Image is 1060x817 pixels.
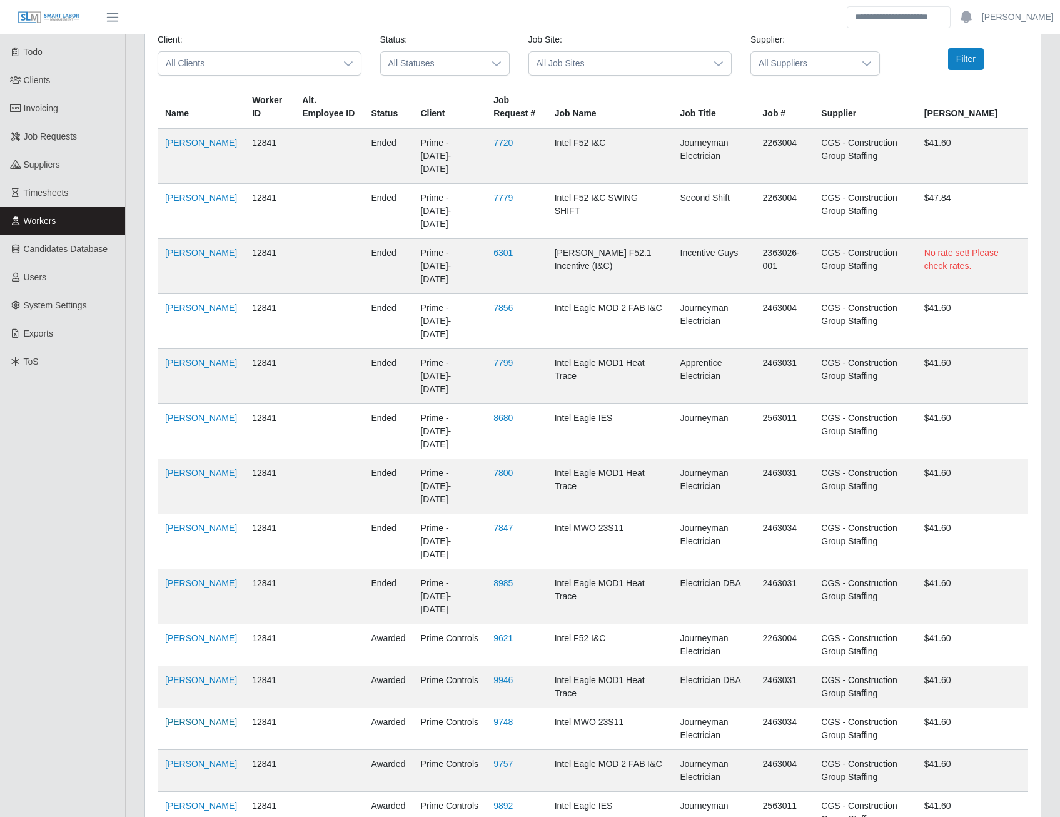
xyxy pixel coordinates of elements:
[24,244,108,254] span: Candidates Database
[755,708,814,750] td: 2463034
[917,514,1028,569] td: $41.60
[673,514,755,569] td: Journeyman Electrician
[493,633,513,643] a: 9621
[158,52,336,75] span: All Clients
[245,239,295,294] td: 12841
[24,216,56,226] span: Workers
[165,248,237,258] a: [PERSON_NAME]
[755,184,814,239] td: 2263004
[755,666,814,708] td: 2463031
[493,248,513,258] a: 6301
[917,86,1028,129] th: [PERSON_NAME]
[381,52,484,75] span: All Statuses
[673,184,755,239] td: Second Shift
[165,138,237,148] a: [PERSON_NAME]
[755,514,814,569] td: 2463034
[814,184,916,239] td: CGS - Construction Group Staffing
[363,294,413,349] td: ended
[245,666,295,708] td: 12841
[413,404,486,459] td: Prime - [DATE]-[DATE]
[673,569,755,624] td: Electrician DBA
[158,86,245,129] th: Name
[24,272,47,282] span: Users
[363,514,413,569] td: ended
[547,86,673,129] th: Job Name
[413,239,486,294] td: Prime - [DATE]-[DATE]
[165,193,237,203] a: [PERSON_NAME]
[547,624,673,666] td: Intel F52 I&C
[245,514,295,569] td: 12841
[547,184,673,239] td: Intel F52 I&C SWING SHIFT
[363,184,413,239] td: ended
[245,459,295,514] td: 12841
[528,33,562,46] label: Job Site:
[755,128,814,184] td: 2263004
[24,131,78,141] span: Job Requests
[413,294,486,349] td: Prime - [DATE]-[DATE]
[413,624,486,666] td: Prime Controls
[493,759,513,769] a: 9757
[750,33,785,46] label: Supplier:
[547,708,673,750] td: Intel MWO 23S11
[24,300,87,310] span: System Settings
[24,188,69,198] span: Timesheets
[165,759,237,769] a: [PERSON_NAME]
[245,86,295,129] th: Worker ID
[363,569,413,624] td: ended
[673,708,755,750] td: Journeyman Electrician
[165,303,237,313] a: [PERSON_NAME]
[814,624,916,666] td: CGS - Construction Group Staffing
[547,294,673,349] td: Intel Eagle MOD 2 FAB I&C
[755,569,814,624] td: 2463031
[493,523,513,533] a: 7847
[165,578,237,588] a: [PERSON_NAME]
[24,75,51,85] span: Clients
[165,468,237,478] a: [PERSON_NAME]
[245,128,295,184] td: 12841
[673,349,755,404] td: Apprentice Electrician
[493,413,513,423] a: 8680
[295,86,363,129] th: Alt. Employee ID
[245,624,295,666] td: 12841
[363,624,413,666] td: awarded
[755,404,814,459] td: 2563011
[547,128,673,184] td: Intel F52 I&C
[673,750,755,792] td: Journeyman Electrician
[924,248,999,271] span: No rate set! Please check rates.
[755,239,814,294] td: 2363026-001
[165,801,237,811] a: [PERSON_NAME]
[363,708,413,750] td: awarded
[917,750,1028,792] td: $41.60
[24,103,58,113] span: Invoicing
[814,239,916,294] td: CGS - Construction Group Staffing
[380,33,408,46] label: Status:
[814,514,916,569] td: CGS - Construction Group Staffing
[158,33,183,46] label: Client:
[363,128,413,184] td: ended
[673,128,755,184] td: Journeyman Electrician
[413,86,486,129] th: Client
[814,666,916,708] td: CGS - Construction Group Staffing
[917,666,1028,708] td: $41.60
[673,666,755,708] td: Electrician DBA
[673,239,755,294] td: Incentive Guys
[814,569,916,624] td: CGS - Construction Group Staffing
[363,459,413,514] td: ended
[413,128,486,184] td: Prime - [DATE]-[DATE]
[847,6,951,28] input: Search
[18,11,80,24] img: SLM Logo
[917,708,1028,750] td: $41.60
[917,349,1028,404] td: $41.60
[673,86,755,129] th: Job Title
[165,523,237,533] a: [PERSON_NAME]
[165,633,237,643] a: [PERSON_NAME]
[917,128,1028,184] td: $41.60
[245,349,295,404] td: 12841
[363,239,413,294] td: ended
[547,750,673,792] td: Intel Eagle MOD 2 FAB I&C
[814,404,916,459] td: CGS - Construction Group Staffing
[673,294,755,349] td: Journeyman Electrician
[917,404,1028,459] td: $41.60
[982,11,1054,24] a: [PERSON_NAME]
[755,750,814,792] td: 2463004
